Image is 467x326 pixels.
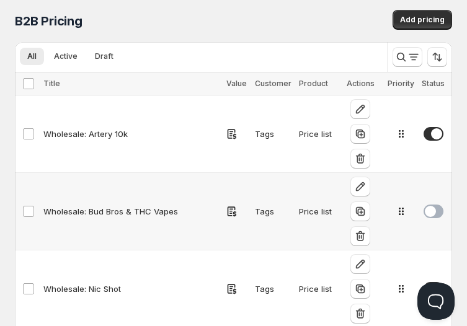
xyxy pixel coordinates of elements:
[43,128,219,140] div: Wholesale: Artery 10k
[299,283,333,295] div: Price list
[255,128,291,140] div: Tags
[43,79,60,88] span: Title
[255,205,291,218] div: Tags
[255,79,291,88] span: Customer
[43,283,219,295] div: Wholesale: Nic Shot
[422,79,445,88] span: Status
[27,51,37,61] span: All
[226,79,247,88] span: Value
[393,47,422,67] button: Search and filter results
[299,205,333,218] div: Price list
[417,283,455,320] iframe: Help Scout Beacon - Open
[427,47,447,67] button: Sort the results
[347,79,375,88] span: Actions
[54,51,78,61] span: Active
[95,51,113,61] span: Draft
[15,14,82,29] span: B2B Pricing
[393,10,452,30] button: Add pricing
[400,15,445,25] span: Add pricing
[388,79,414,88] span: Priority
[299,128,333,140] div: Price list
[255,283,291,295] div: Tags
[299,79,328,88] span: Product
[43,205,219,218] div: Wholesale: Bud Bros & THC Vapes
